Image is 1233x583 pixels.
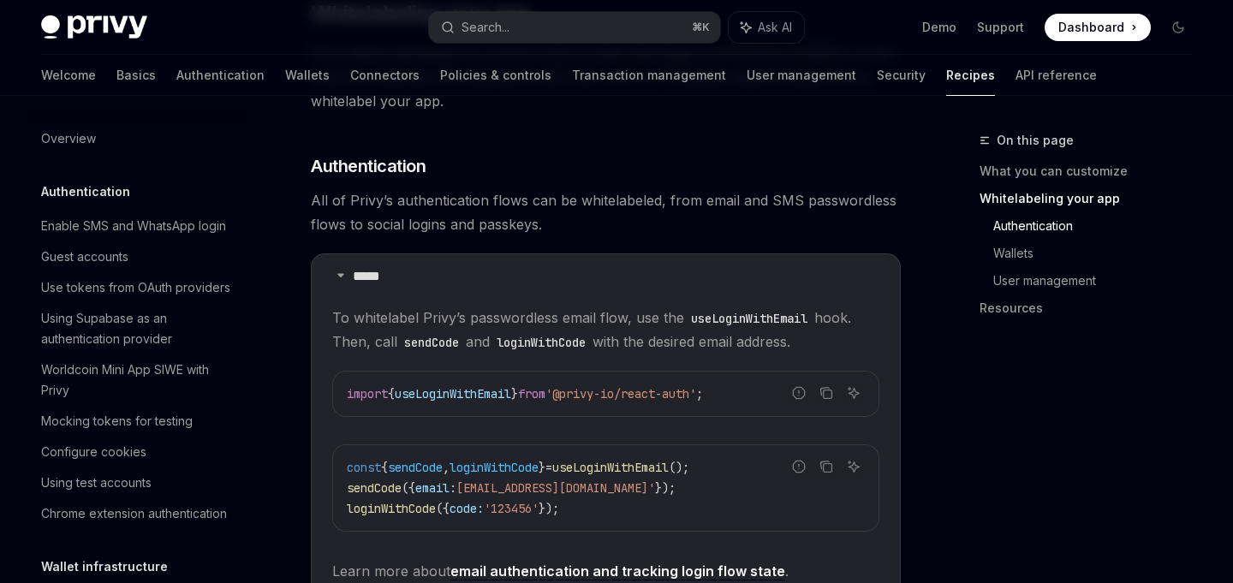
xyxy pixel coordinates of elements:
a: Authentication [993,212,1206,240]
span: { [381,460,388,475]
a: Whitelabeling your app [980,185,1206,212]
span: useLoginWithEmail [552,460,669,475]
span: Authentication [311,154,426,178]
h5: Authentication [41,181,130,202]
code: useLoginWithEmail [684,309,814,328]
div: Mocking tokens for testing [41,411,193,431]
button: Ask AI [843,455,865,478]
span: , [443,460,450,475]
a: Authentication [176,55,265,96]
button: Copy the contents from the code block [815,382,837,404]
span: code: [450,501,484,516]
a: Transaction management [572,55,726,96]
a: email authentication and tracking login flow state [450,562,785,580]
span: Learn more about . [332,559,879,583]
a: Configure cookies [27,437,247,467]
span: '@privy-io/react-auth' [545,386,696,402]
code: sendCode [397,333,466,352]
div: Overview [41,128,96,149]
span: email: [415,480,456,496]
span: All of Privy’s authentication flows can be whitelabeled, from email and SMS passwordless flows to... [311,188,901,236]
button: Report incorrect code [788,382,810,404]
span: ; [696,386,703,402]
a: API reference [1016,55,1097,96]
a: Worldcoin Mini App SIWE with Privy [27,354,247,406]
span: (); [669,460,689,475]
span: const [347,460,381,475]
a: Mocking tokens for testing [27,406,247,437]
span: '123456' [484,501,539,516]
div: Enable SMS and WhatsApp login [41,216,226,236]
span: loginWithCode [450,460,539,475]
span: [EMAIL_ADDRESS][DOMAIN_NAME]' [456,480,655,496]
span: Dashboard [1058,19,1124,36]
a: Overview [27,123,247,154]
button: Search...⌘K [429,12,719,43]
img: dark logo [41,15,147,39]
a: Demo [922,19,956,36]
a: Connectors [350,55,420,96]
div: Using Supabase as an authentication provider [41,308,236,349]
a: Using Supabase as an authentication provider [27,303,247,354]
span: }); [655,480,676,496]
span: sendCode [388,460,443,475]
span: } [511,386,518,402]
a: User management [747,55,856,96]
div: Use tokens from OAuth providers [41,277,230,298]
div: Search... [462,17,509,38]
a: Resources [980,294,1206,322]
a: Enable SMS and WhatsApp login [27,211,247,241]
a: Using test accounts [27,467,247,498]
span: = [545,460,552,475]
a: Wallets [285,55,330,96]
div: Using test accounts [41,473,152,493]
a: Basics [116,55,156,96]
span: To whitelabel Privy’s passwordless email flow, use the hook. Then, call and with the desired emai... [332,306,879,354]
span: ({ [436,501,450,516]
code: loginWithCode [490,333,593,352]
button: Report incorrect code [788,455,810,478]
span: On this page [997,130,1074,151]
a: Dashboard [1045,14,1151,41]
span: Ask AI [758,19,792,36]
a: Guest accounts [27,241,247,272]
a: Policies & controls [440,55,551,96]
button: Ask AI [729,12,804,43]
a: Chrome extension authentication [27,498,247,529]
div: Chrome extension authentication [41,503,227,524]
span: ({ [402,480,415,496]
span: { [388,386,395,402]
span: ⌘ K [692,21,710,34]
span: from [518,386,545,402]
a: Welcome [41,55,96,96]
a: Use tokens from OAuth providers [27,272,247,303]
span: loginWithCode [347,501,436,516]
span: useLoginWithEmail [395,386,511,402]
span: sendCode [347,480,402,496]
button: Ask AI [843,382,865,404]
h5: Wallet infrastructure [41,556,168,577]
div: Worldcoin Mini App SIWE with Privy [41,360,236,401]
div: Guest accounts [41,247,128,267]
a: Wallets [993,240,1206,267]
a: What you can customize [980,158,1206,185]
a: User management [993,267,1206,294]
button: Copy the contents from the code block [815,455,837,478]
span: import [347,386,388,402]
span: }); [539,501,559,516]
a: Recipes [946,55,995,96]
a: Support [977,19,1024,36]
span: } [539,460,545,475]
a: Security [877,55,926,96]
div: Configure cookies [41,442,146,462]
button: Toggle dark mode [1164,14,1192,41]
